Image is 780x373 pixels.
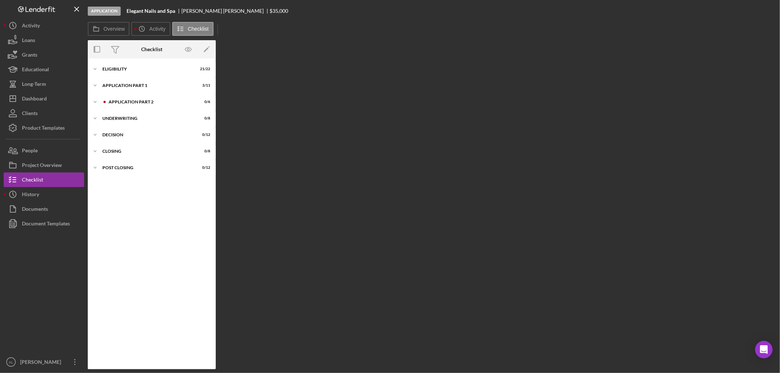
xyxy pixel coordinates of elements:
[4,172,84,187] button: Checklist
[18,355,66,371] div: [PERSON_NAME]
[4,91,84,106] button: Dashboard
[4,77,84,91] button: Long-Term
[188,26,209,32] label: Checklist
[4,18,84,33] button: Activity
[197,116,210,121] div: 0 / 8
[88,22,129,36] button: Overview
[4,202,84,216] button: Documents
[4,62,84,77] button: Educational
[109,100,192,104] div: Application Part 2
[172,22,214,36] button: Checklist
[22,158,62,174] div: Project Overview
[197,133,210,137] div: 0 / 12
[102,133,192,137] div: Decision
[4,47,84,62] button: Grants
[197,67,210,71] div: 21 / 22
[4,106,84,121] button: Clients
[22,202,48,218] div: Documents
[4,143,84,158] button: People
[4,355,84,369] button: AL[PERSON_NAME]
[197,149,210,153] div: 0 / 8
[197,83,210,88] div: 3 / 11
[22,18,40,35] div: Activity
[102,165,192,170] div: Post Closing
[22,33,35,49] div: Loans
[22,77,46,93] div: Long-Term
[4,158,84,172] button: Project Overview
[270,8,289,14] span: $35,000
[22,143,38,160] div: People
[102,116,192,121] div: Underwriting
[22,106,38,122] div: Clients
[88,7,121,16] div: Application
[22,47,37,64] div: Grants
[4,216,84,231] button: Document Templates
[4,187,84,202] button: History
[127,8,175,14] b: Elegant Nails and Spa
[103,26,125,32] label: Overview
[22,62,49,79] div: Educational
[22,187,39,203] div: History
[4,121,84,135] button: Product Templates
[22,121,65,137] div: Product Templates
[181,8,270,14] div: [PERSON_NAME] [PERSON_NAME]
[9,360,13,364] text: AL
[22,172,43,189] div: Checklist
[4,33,84,47] button: Loans
[22,91,47,108] div: Dashboard
[102,83,192,88] div: Application Part 1
[102,149,192,153] div: Closing
[755,341,773,358] div: Open Intercom Messenger
[197,165,210,170] div: 0 / 12
[197,100,210,104] div: 0 / 6
[22,216,70,233] div: Document Templates
[131,22,170,36] button: Activity
[149,26,165,32] label: Activity
[141,46,162,52] div: Checklist
[102,67,192,71] div: Eligibility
